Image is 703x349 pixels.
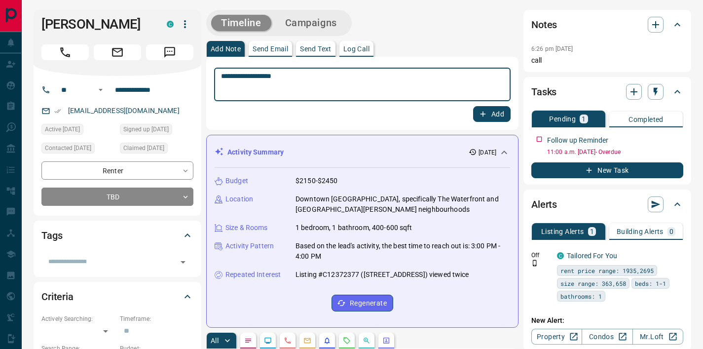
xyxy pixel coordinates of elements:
[68,107,180,115] a: [EMAIL_ADDRESS][DOMAIN_NAME]
[549,116,576,122] p: Pending
[41,143,115,156] div: Wed Oct 08 2025
[300,45,332,52] p: Send Text
[296,241,510,262] p: Based on the lead's activity, the best time to reach out is: 3:00 PM - 4:00 PM
[167,21,174,28] div: condos.ca
[635,278,666,288] span: beds: 1-1
[531,329,582,345] a: Property
[560,278,626,288] span: size range: 363,658
[296,270,469,280] p: Listing #C12372377 ([STREET_ADDRESS]) viewed twice
[225,194,253,204] p: Location
[225,176,248,186] p: Budget
[531,193,683,216] div: Alerts
[582,116,586,122] p: 1
[296,176,337,186] p: $2150-$2450
[41,228,62,243] h2: Tags
[211,15,271,31] button: Timeline
[332,295,393,311] button: Regenerate
[531,196,557,212] h2: Alerts
[582,329,632,345] a: Condos
[120,124,193,138] div: Wed Oct 08 2025
[253,45,288,52] p: Send Email
[120,143,193,156] div: Wed Oct 08 2025
[45,124,80,134] span: Active [DATE]
[296,223,412,233] p: 1 bedroom, 1 bathroom, 400-600 sqft
[547,135,608,146] p: Follow up Reminder
[215,143,510,161] div: Activity Summary[DATE]
[590,228,594,235] p: 1
[123,124,169,134] span: Signed up [DATE]
[54,108,61,115] svg: Email Verified
[632,329,683,345] a: Mr.Loft
[382,337,390,345] svg: Agent Actions
[303,337,311,345] svg: Emails
[531,84,556,100] h2: Tasks
[617,228,664,235] p: Building Alerts
[95,84,107,96] button: Open
[473,106,511,122] button: Add
[284,337,292,345] svg: Calls
[41,314,115,323] p: Actively Searching:
[531,162,683,178] button: New Task
[669,228,673,235] p: 0
[541,228,584,235] p: Listing Alerts
[264,337,272,345] svg: Lead Browsing Activity
[479,148,496,157] p: [DATE]
[531,251,551,260] p: Off
[123,143,164,153] span: Claimed [DATE]
[211,45,241,52] p: Add Note
[323,337,331,345] svg: Listing Alerts
[343,45,370,52] p: Log Call
[244,337,252,345] svg: Notes
[41,16,152,32] h1: [PERSON_NAME]
[557,252,564,259] div: condos.ca
[94,44,141,60] span: Email
[531,315,683,326] p: New Alert:
[560,266,654,275] span: rent price range: 1935,2695
[296,194,510,215] p: Downtown [GEOGRAPHIC_DATA], specifically The Waterfront and [GEOGRAPHIC_DATA][PERSON_NAME] neighb...
[41,188,193,206] div: TBD
[41,161,193,180] div: Renter
[629,116,664,123] p: Completed
[227,147,284,157] p: Activity Summary
[531,17,557,33] h2: Notes
[363,337,370,345] svg: Opportunities
[41,289,74,305] h2: Criteria
[343,337,351,345] svg: Requests
[225,270,281,280] p: Repeated Interest
[225,241,274,251] p: Activity Pattern
[225,223,268,233] p: Size & Rooms
[531,55,683,66] p: call
[275,15,347,31] button: Campaigns
[41,224,193,247] div: Tags
[41,285,193,309] div: Criteria
[211,337,219,344] p: All
[531,13,683,37] div: Notes
[560,291,602,301] span: bathrooms: 1
[146,44,193,60] span: Message
[547,148,683,156] p: 11:00 a.m. [DATE] - Overdue
[120,314,193,323] p: Timeframe:
[531,80,683,104] div: Tasks
[567,252,617,260] a: Tailored For You
[41,44,89,60] span: Call
[45,143,91,153] span: Contacted [DATE]
[41,124,115,138] div: Wed Oct 08 2025
[531,45,573,52] p: 6:26 pm [DATE]
[176,255,190,269] button: Open
[531,260,538,267] svg: Push Notification Only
